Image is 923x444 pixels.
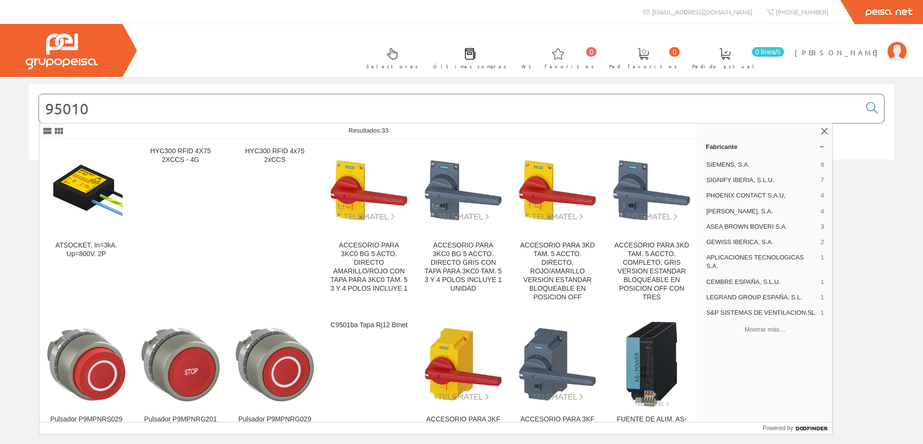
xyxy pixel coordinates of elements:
div: ACCESORIO PARA 3KC0 BG 5 ACTO. DIRECTO AMARILLO/ROJO CON TAPA PARA 3KC0 TAM. 5 3 Y 4 POLOS INCLUYE 1 [330,241,408,293]
div: Pulsador P9MPNRS029 [47,415,125,424]
a: [PERSON_NAME] [795,40,907,49]
span: LEGRAND GROUP ESPAÑA, S.L. [706,293,817,302]
div: ACCESORIO PARA 3KD TAM. 5 ACCTO. DIRECTO, ROJO/AMARILLO VERSION ESTANDAR BLOQUEABLE EN POSICION OFF [518,241,597,302]
input: Buscar... [39,94,861,123]
span: ASEA BROWN BOVERI S.A. [706,222,817,231]
span: Últimas compras [433,62,507,71]
img: Pulsador P9MPNRS029 [47,325,125,404]
a: ACCESORIO PARA 3KD TAM. 5 ACCTO. DIRECTO, ROJO/AMARILLO VERSION ESTANDAR BLOQUEABLE EN POSICION O... [511,139,604,313]
div: C9501ba Tapa Rj12 Btnet [330,321,408,330]
span: Pedido actual [692,62,758,71]
span: 1 [821,293,824,302]
span: 33 [382,127,388,134]
span: 8 [821,160,824,169]
span: GEWISS IBERICA, S.A. [706,238,817,247]
img: FUENTE DE ALIM. AS-ENTERFACE IP20; OUT: AS-I DC30V, 2,6A CLASE 2 EN: AC 120V/230V C/DETEC. DEFEC. A [625,321,677,407]
span: [EMAIL_ADDRESS][DOMAIN_NAME] [652,8,752,16]
div: Pulsador P9MPNRG201 [141,415,220,424]
span: SIGNIFY IBERIA, S.L.U. [706,176,817,185]
div: HYC300 RFID 4X75 2XCCS - 4G [141,147,220,164]
span: [PHONE_NUMBER] [776,8,828,16]
span: 7 [821,176,824,185]
span: 3 [821,222,824,231]
a: Powered by [763,422,833,434]
div: HYC300 RFID 4x75 2xCCS [236,147,314,164]
span: SIEMENS, S.A. [706,160,817,169]
div: ACCESORIO PARA 3KD TAM. 5 ACCTO. COMPLETO, GRIS VERSION ESTANDAR BLOQUEABLE EN POSICION OFF CON TRES [612,241,691,302]
img: ATSOCKET. In=3kA. Up=800V. 2P [50,154,123,226]
img: Pulsador P9MPNRG029 [236,325,314,404]
a: ACCESORIO PARA 3KD TAM. 5 ACCTO. COMPLETO, GRIS VERSION ESTANDAR BLOQUEABLE EN POSICION OFF CON T... [605,139,698,313]
span: 0 [586,47,597,57]
img: ACCESORIO PARA 3KC0 BG 5 ACCTO. DIRECTO GRIS CON TAPA PARA 3KC0 TAM. 5 3 Y 4 POLOS INCLUYE 1 UNIDAD [424,160,502,221]
div: ATSOCKET. In=3kA. Up=800V. 2P [47,241,125,259]
a: ACCESORIO PARA 3KC0 BG 5 ACTO. DIRECTO AMARILLO/ROJO CON TAPA PARA 3KC0 TAM. 5 3 Y 4 POLOS INCLUY... [322,139,416,313]
img: ACCESORIO PARA 3KF TAM. 5 ACCTO. DIRECTO, AMARILLO/ROJO BLOQUEABLE EN POSICION OFF CON TRES CANDADOS [424,327,502,401]
span: Art. favoritos [522,62,594,71]
span: Resultados: [349,127,388,134]
img: ACCESORIO PARA 3KD TAM. 5 ACCTO. DIRECTO, ROJO/AMARILLO VERSION ESTANDAR BLOQUEABLE EN POSICION OFF [518,160,597,221]
a: ACCESORIO PARA 3KC0 BG 5 ACCTO. DIRECTO GRIS CON TAPA PARA 3KC0 TAM. 5 3 Y 4 POLOS INCLUYE 1 UNID... [416,139,510,313]
a: Selectores [357,40,423,75]
img: Pulsador P9MPNRG201 [141,325,220,404]
img: Grupo Peisa [25,34,98,69]
button: Mostrar más… [702,321,828,337]
span: PHOENIX CONTACT S.A.U, [706,191,817,200]
span: 2 [821,238,824,247]
span: S&P SISTEMAS DE VENTILACION,SL [706,308,817,317]
a: Últimas compras [424,40,511,75]
div: ACCESORIO PARA 3KC0 BG 5 ACCTO. DIRECTO GRIS CON TAPA PARA 3KC0 TAM. 5 3 Y 4 POLOS INCLUYE 1 UNIDAD [424,241,502,293]
div: Pulsador P9MPNRG029 [236,415,314,424]
img: ACCESORIO PARA 3KC0 BG 5 ACTO. DIRECTO AMARILLO/ROJO CON TAPA PARA 3KC0 TAM. 5 3 Y 4 POLOS INCLUYE 1 [330,160,408,221]
span: 4 [821,191,824,200]
span: [PERSON_NAME] [795,48,883,57]
span: Selectores [366,62,418,71]
span: 4 [821,207,824,216]
span: 1 [821,278,824,286]
span: CEMBRE ESPAÑA, S.L.U. [706,278,817,286]
a: HYC300 RFID 4X75 2XCCS - 4G [134,139,227,313]
a: Fabricante [698,139,832,154]
span: 0 línea/s [752,47,784,57]
span: Ped. favoritos [609,62,677,71]
span: 1 [821,308,824,317]
span: APLICACIONES TECNOLOGICAS S.A. [706,253,817,271]
a: ATSOCKET. In=3kA. Up=800V. 2P ATSOCKET. In=3kA. Up=800V. 2P [39,139,133,313]
span: 0 [669,47,680,57]
a: HYC300 RFID 4x75 2xCCS [228,139,322,313]
div: © Grupo Peisa [29,172,894,180]
img: ACCESORIO PARA 3KD TAM. 5 ACCTO. COMPLETO, GRIS VERSION ESTANDAR BLOQUEABLE EN POSICION OFF CON TRES [612,160,691,221]
span: Powered by [763,424,793,432]
img: ACCESORIO PARA 3KF TAM. 5 ACCTO. DIRECTO, GRIS BLOQUEABLE EN POSICION OFF CON TRES CANDADOS [518,327,597,401]
span: [PERSON_NAME], S.A. [706,207,817,216]
span: 1 [821,253,824,271]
